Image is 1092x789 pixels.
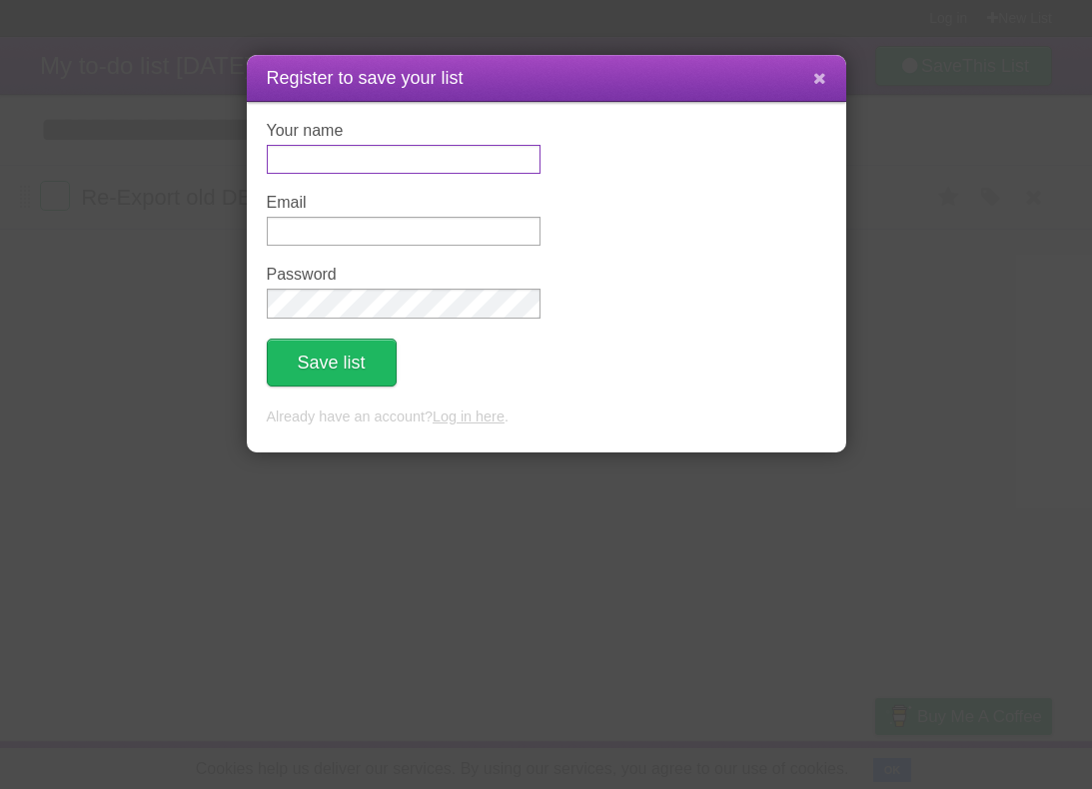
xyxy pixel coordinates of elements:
[267,194,541,212] label: Email
[267,339,397,387] button: Save list
[433,408,505,424] a: Log in here
[267,266,541,284] label: Password
[267,122,541,140] label: Your name
[267,65,826,92] h1: Register to save your list
[267,406,826,428] p: Already have an account? .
